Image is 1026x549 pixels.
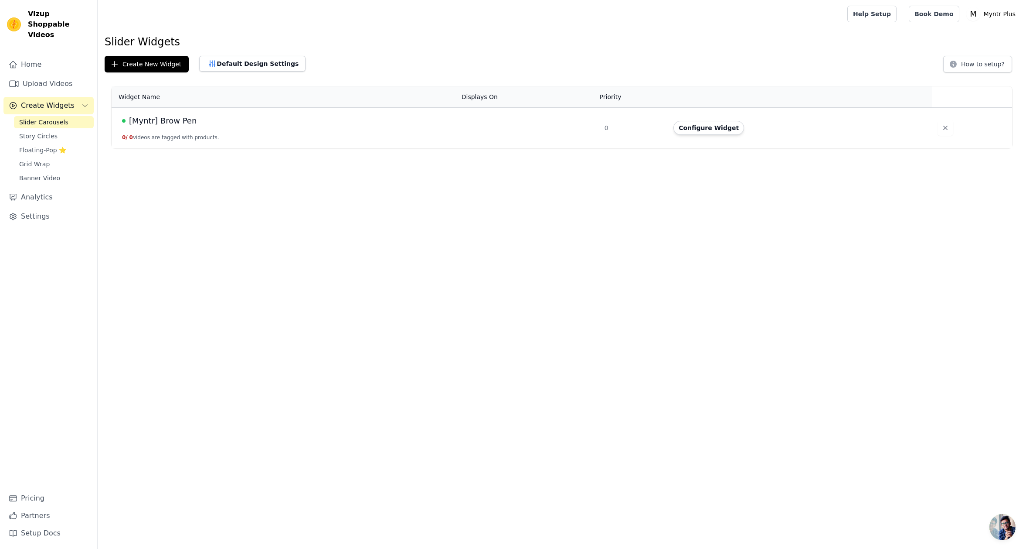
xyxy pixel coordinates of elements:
[14,116,94,128] a: Slider Carousels
[129,115,197,127] span: [Myntr] Brow Pen
[21,100,75,111] span: Create Widgets
[938,120,953,136] button: Delete widget
[943,62,1012,70] a: How to setup?
[847,6,897,22] a: Help Setup
[599,108,668,148] td: 0
[122,134,219,141] button: 0/ 0videos are tagged with products.
[3,507,94,525] a: Partners
[3,490,94,507] a: Pricing
[28,9,90,40] span: Vizup Shoppable Videos
[989,514,1016,540] a: Open chat
[105,56,189,72] button: Create New Widget
[199,56,306,72] button: Default Design Settings
[14,172,94,184] a: Banner Video
[105,35,1019,49] h1: Slider Widgets
[3,525,94,542] a: Setup Docs
[3,56,94,73] a: Home
[3,97,94,114] button: Create Widgets
[19,160,50,168] span: Grid Wrap
[14,158,94,170] a: Grid Wrap
[3,189,94,206] a: Analytics
[943,56,1012,72] button: How to setup?
[3,75,94,93] a: Upload Videos
[456,86,599,108] th: Displays On
[980,6,1019,22] p: Myntr Plus
[112,86,456,108] th: Widget Name
[19,174,60,182] span: Banner Video
[122,134,128,141] span: 0 /
[19,146,66,154] span: Floating-Pop ⭐
[19,132,58,141] span: Story Circles
[970,10,976,18] text: M
[909,6,959,22] a: Book Demo
[122,119,126,123] span: Live Published
[3,208,94,225] a: Settings
[14,144,94,156] a: Floating-Pop ⭐
[19,118,68,127] span: Slider Carousels
[599,86,668,108] th: Priority
[673,121,744,135] button: Configure Widget
[7,17,21,31] img: Vizup
[14,130,94,142] a: Story Circles
[966,6,1019,22] button: M Myntr Plus
[129,134,133,141] span: 0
